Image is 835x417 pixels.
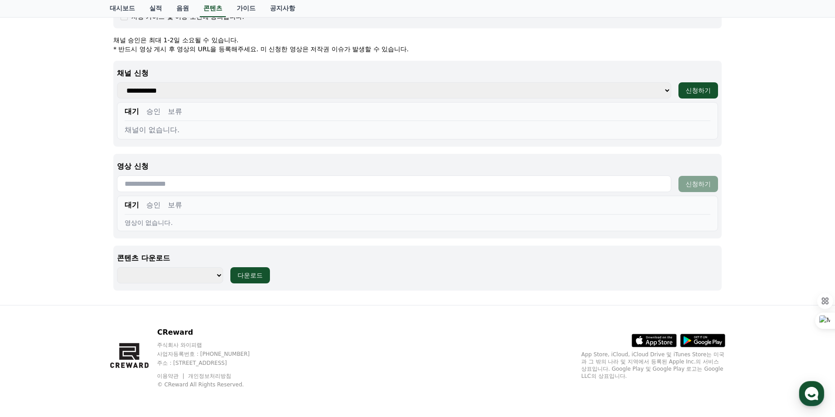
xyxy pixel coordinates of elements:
button: 신청하기 [678,82,718,99]
span: 설정 [139,299,150,306]
a: 설정 [116,285,173,308]
button: 다운로드 [230,267,270,283]
p: CReward [157,327,267,338]
div: 다운로드 [238,271,263,280]
button: 승인 [146,106,161,117]
div: 영상이 없습니다. [125,218,710,227]
p: 채널 승인은 최대 1-2일 소요될 수 있습니다. [113,36,722,45]
a: 대화 [59,285,116,308]
p: 콘텐츠 다운로드 [117,253,718,264]
a: 개인정보처리방침 [188,373,231,379]
button: 보류 [168,106,182,117]
p: 영상 신청 [117,161,718,172]
p: © CReward All Rights Reserved. [157,381,267,388]
div: 신청하기 [686,86,711,95]
button: 보류 [168,200,182,211]
p: 주식회사 와이피랩 [157,341,267,349]
a: 이용약관 [157,373,185,379]
p: App Store, iCloud, iCloud Drive 및 iTunes Store는 미국과 그 밖의 나라 및 지역에서 등록된 Apple Inc.의 서비스 상표입니다. Goo... [581,351,725,380]
div: 채널이 없습니다. [125,125,710,135]
p: 채널 신청 [117,68,718,79]
span: 홈 [28,299,34,306]
p: 주소 : [STREET_ADDRESS] [157,359,267,367]
p: * 반드시 영상 게시 후 영상의 URL을 등록해주세요. 미 신청한 영상은 저작권 이슈가 발생할 수 있습니다. [113,45,722,54]
button: 승인 [146,200,161,211]
button: 대기 [125,200,139,211]
button: 대기 [125,106,139,117]
span: 대화 [82,299,93,306]
a: 홈 [3,285,59,308]
button: 신청하기 [678,176,718,192]
div: 신청하기 [686,179,711,188]
p: 사업자등록번호 : [PHONE_NUMBER] [157,350,267,358]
